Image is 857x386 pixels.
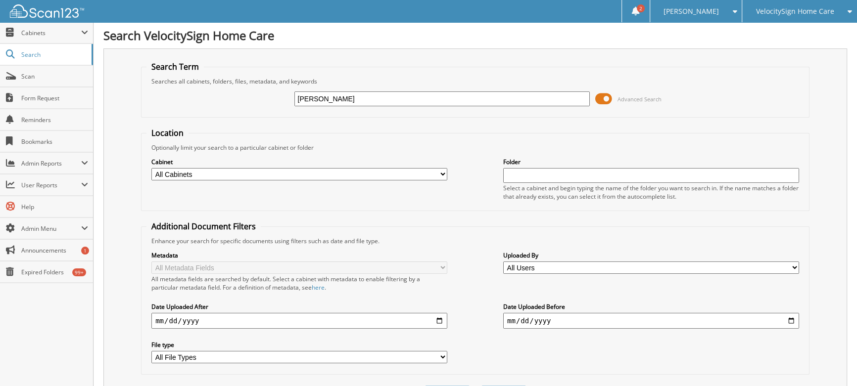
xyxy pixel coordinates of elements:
[503,184,799,201] div: Select a cabinet and begin typing the name of the folder you want to search in. If the name match...
[21,29,81,37] span: Cabinets
[146,237,804,245] div: Enhance your search for specific documents using filters such as date and file type.
[10,4,84,18] img: scan123-logo-white.svg
[72,268,86,276] div: 99+
[151,275,447,292] div: All metadata fields are searched by default. Select a cabinet with metadata to enable filtering b...
[21,203,88,211] span: Help
[21,224,81,233] span: Admin Menu
[312,283,325,292] a: here
[637,4,645,12] span: 2
[151,341,447,349] label: File type
[617,95,661,103] span: Advanced Search
[21,268,88,276] span: Expired Folders
[103,27,847,43] h1: Search VelocitySign Home Care
[151,158,447,166] label: Cabinet
[151,302,447,311] label: Date Uploaded After
[21,72,88,81] span: Scan
[146,221,261,232] legend: Additional Document Filters
[808,339,857,386] iframe: Chat Widget
[146,128,189,138] legend: Location
[81,247,89,255] div: 1
[664,8,719,14] span: [PERSON_NAME]
[756,8,834,14] span: VelocitySign Home Care
[21,94,88,102] span: Form Request
[21,50,87,59] span: Search
[503,158,799,166] label: Folder
[151,313,447,329] input: start
[146,77,804,86] div: Searches all cabinets, folders, files, metadata, and keywords
[21,181,81,189] span: User Reports
[503,313,799,329] input: end
[21,137,88,146] span: Bookmarks
[503,251,799,259] label: Uploaded By
[146,61,204,72] legend: Search Term
[146,143,804,152] div: Optionally limit your search to a particular cabinet or folder
[21,116,88,124] span: Reminders
[21,159,81,168] span: Admin Reports
[151,251,447,259] label: Metadata
[21,246,88,255] span: Announcements
[503,302,799,311] label: Date Uploaded Before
